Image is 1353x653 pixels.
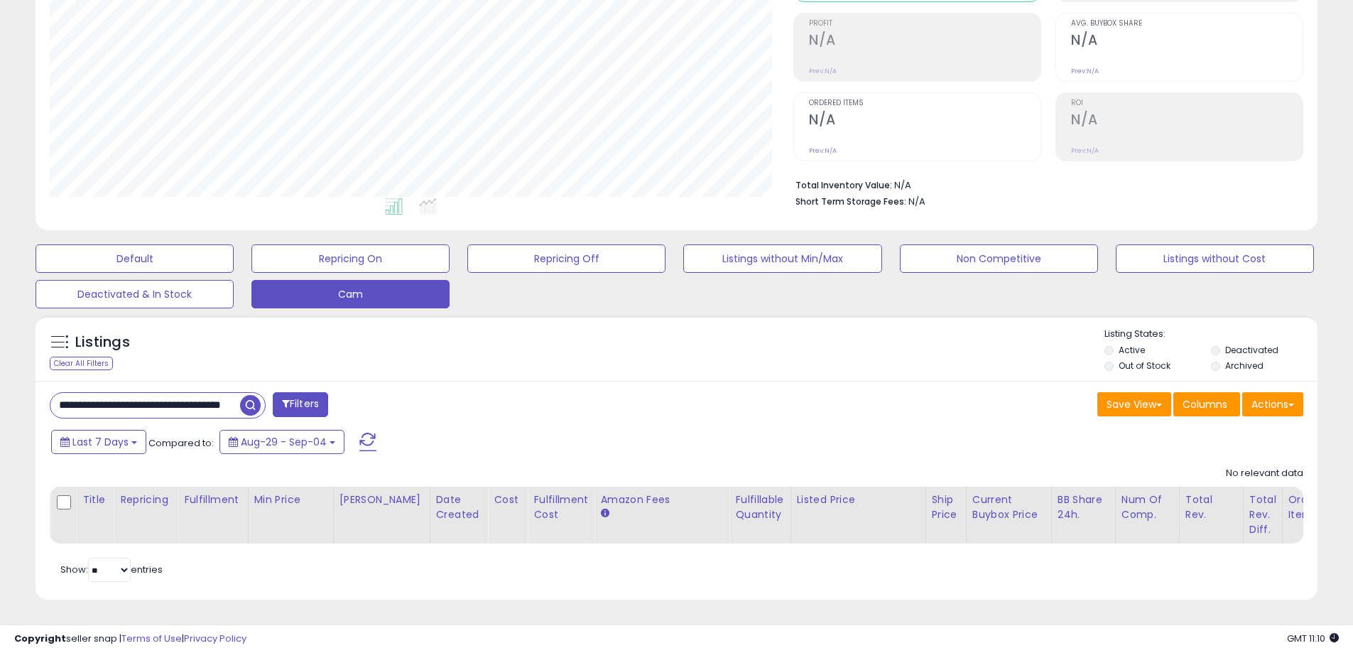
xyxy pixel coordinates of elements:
[82,492,108,507] div: Title
[795,176,1293,193] li: N/A
[1119,360,1170,372] label: Out of Stock
[50,357,113,370] div: Clear All Filters
[908,195,925,208] span: N/A
[1071,67,1099,75] small: Prev: N/A
[1071,32,1303,51] h2: N/A
[533,492,588,522] div: Fulfillment Cost
[1288,492,1340,522] div: Ordered Items
[1071,146,1099,155] small: Prev: N/A
[683,244,881,273] button: Listings without Min/Max
[1058,492,1109,522] div: BB Share 24h.
[809,20,1040,28] span: Profit
[120,492,172,507] div: Repricing
[494,492,521,507] div: Cost
[1119,344,1145,356] label: Active
[254,492,327,507] div: Min Price
[795,195,906,207] b: Short Term Storage Fees:
[600,507,609,520] small: Amazon Fees.
[467,244,665,273] button: Repricing Off
[148,436,214,450] span: Compared to:
[1249,492,1276,537] div: Total Rev. Diff.
[251,244,450,273] button: Repricing On
[1104,328,1317,341] p: Listing States:
[1185,492,1237,522] div: Total Rev.
[1287,632,1339,645] span: 2025-09-12 11:10 GMT
[1242,392,1303,416] button: Actions
[1071,112,1303,131] h2: N/A
[72,435,129,449] span: Last 7 Days
[797,492,920,507] div: Listed Price
[1071,20,1303,28] span: Avg. Buybox Share
[1121,492,1173,522] div: Num of Comp.
[14,632,66,645] strong: Copyright
[1183,397,1227,411] span: Columns
[36,280,234,308] button: Deactivated & In Stock
[809,112,1040,131] h2: N/A
[1225,344,1278,356] label: Deactivated
[1097,392,1171,416] button: Save View
[900,244,1098,273] button: Non Competitive
[932,492,960,522] div: Ship Price
[1173,392,1240,416] button: Columns
[735,492,784,522] div: Fulfillable Quantity
[1071,99,1303,107] span: ROI
[251,280,450,308] button: Cam
[809,32,1040,51] h2: N/A
[14,632,246,646] div: seller snap | |
[795,179,892,191] b: Total Inventory Value:
[184,492,241,507] div: Fulfillment
[184,632,246,645] a: Privacy Policy
[75,333,130,352] h5: Listings
[241,435,327,449] span: Aug-29 - Sep-04
[600,492,723,507] div: Amazon Fees
[219,430,344,454] button: Aug-29 - Sep-04
[436,492,482,522] div: Date Created
[809,99,1040,107] span: Ordered Items
[60,563,163,576] span: Show: entries
[273,392,328,417] button: Filters
[1116,244,1314,273] button: Listings without Cost
[121,632,182,645] a: Terms of Use
[809,67,837,75] small: Prev: N/A
[809,146,837,155] small: Prev: N/A
[1226,467,1303,480] div: No relevant data
[51,430,146,454] button: Last 7 Days
[972,492,1045,522] div: Current Buybox Price
[36,244,234,273] button: Default
[1225,360,1264,372] label: Archived
[339,492,424,507] div: [PERSON_NAME]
